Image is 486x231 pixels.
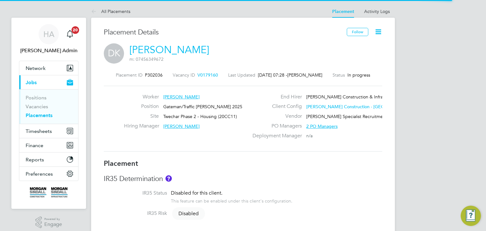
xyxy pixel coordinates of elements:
img: morgansindall-logo-retina.png [30,187,68,197]
a: Positions [26,95,47,101]
div: This feature can be enabled under this client's configuration. [171,197,292,204]
span: Timesheets [26,128,52,134]
span: Reports [26,157,44,163]
span: Twechar Phase 2 - Housing (20CC11) [163,114,237,119]
a: HA[PERSON_NAME] Admin [19,24,78,54]
a: Powered byEngage [35,216,62,228]
nav: Main navigation [11,18,86,209]
button: Follow [347,28,368,36]
a: Activity Logs [364,9,390,14]
label: Vacancy ID [173,72,195,78]
span: Disabled [172,207,205,220]
span: [DATE] 07:28 - [258,72,287,78]
span: [PERSON_NAME] [287,72,322,78]
span: Disabled for this client. [171,190,222,196]
label: Worker [124,94,159,100]
label: Client Config [249,103,302,110]
a: Placements [26,112,53,118]
label: Site [124,113,159,120]
span: Hays Admin [19,47,78,54]
button: Timesheets [19,124,78,138]
button: Reports [19,153,78,166]
label: Vendor [249,113,302,120]
span: Network [26,65,46,71]
label: Last Updated [228,72,255,78]
label: IR35 Risk [104,210,167,217]
span: Gateman/Traffic [PERSON_NAME] 2025 [163,104,242,109]
a: All Placements [91,9,130,14]
button: Engage Resource Center [461,206,481,226]
span: n/a [306,133,313,139]
h3: Placement Details [104,28,342,37]
span: Finance [26,142,43,148]
a: 20 [64,24,76,44]
span: V0179160 [197,72,218,78]
span: P302036 [145,72,163,78]
h3: IR35 Determination [104,174,382,184]
span: In progress [347,72,370,78]
label: PO Managers [249,123,302,129]
label: Placement ID [116,72,142,78]
span: [PERSON_NAME] Construction - [GEOGRAPHIC_DATA] [306,104,419,109]
span: Engage [44,222,62,227]
label: Deployment Manager [249,133,302,139]
button: Preferences [19,167,78,181]
label: Status [333,72,345,78]
label: Hiring Manager [124,123,159,129]
span: Powered by [44,216,62,222]
span: [PERSON_NAME] [163,123,200,129]
a: [PERSON_NAME] [129,44,209,56]
span: Preferences [26,171,53,177]
span: Jobs [26,79,37,85]
a: Go to home page [19,187,78,197]
label: Position [124,103,159,110]
b: Placement [104,159,138,168]
button: Finance [19,138,78,152]
button: Network [19,61,78,75]
a: Vacancies [26,103,48,109]
span: HA [43,30,54,38]
button: About IR35 [165,175,172,182]
span: 2 PO Managers [306,123,338,129]
span: [PERSON_NAME] [163,94,200,100]
span: 20 [72,26,79,34]
label: IR35 Status [104,190,167,197]
span: m: 07456349672 [129,56,164,62]
button: Jobs [19,75,78,89]
div: Jobs [19,89,78,124]
span: [PERSON_NAME] Specialist Recruitment Limited [306,114,403,119]
span: [PERSON_NAME] Construction & Infrast… [306,94,391,100]
label: End Hirer [249,94,302,100]
span: DK [104,43,124,64]
a: Placement [332,9,354,14]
